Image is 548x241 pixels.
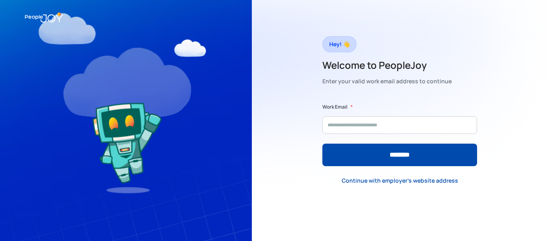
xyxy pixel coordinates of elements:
[322,76,452,87] div: Enter your valid work email address to continue
[329,39,350,50] div: Hey! 👋
[342,177,458,185] div: Continue with employer's website address
[322,103,347,111] label: Work Email
[322,103,477,166] form: Form
[322,59,452,72] h2: Welcome to PeopleJoy
[335,172,465,189] a: Continue with employer's website address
